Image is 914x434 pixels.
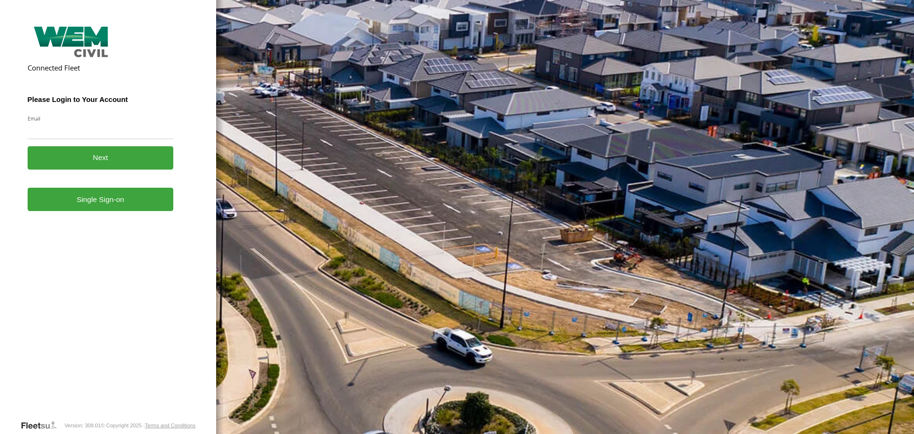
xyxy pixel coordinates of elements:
label: Email [28,115,174,122]
div: Version: 308.01 [64,423,100,428]
a: Single Sign-on [28,188,174,211]
h3: Please Login to Your Account [28,95,174,103]
img: WEM [28,27,115,57]
a: Visit our Website [20,421,64,430]
a: Terms and Conditions [145,423,195,428]
div: © Copyright 2025 - [101,423,196,428]
h2: Connected Fleet [28,63,174,72]
button: Next [28,146,174,170]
